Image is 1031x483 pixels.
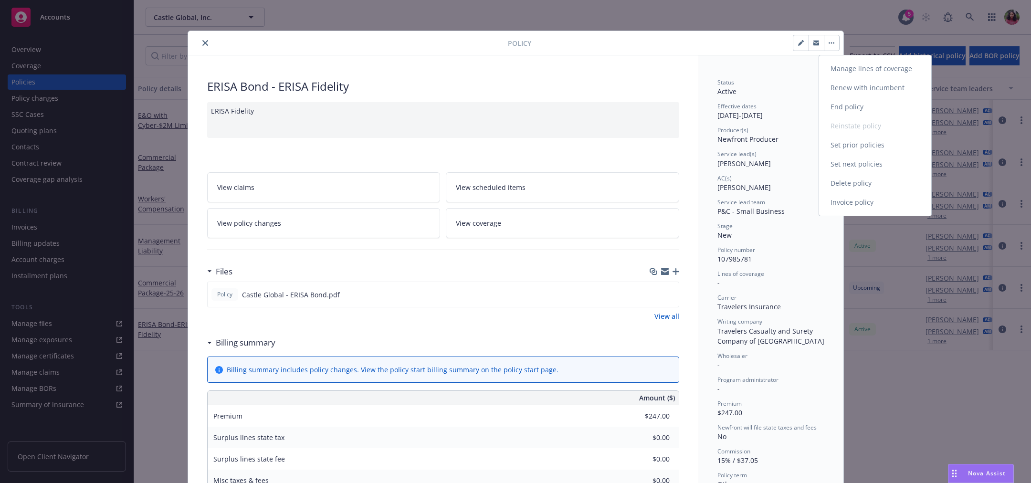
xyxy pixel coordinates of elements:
span: Stage [717,222,733,230]
span: Travelers Insurance [717,302,781,311]
span: 15% / $37.05 [717,456,758,465]
span: Policy number [717,246,755,254]
span: View scheduled items [456,182,526,192]
div: ERISA Fidelity [207,102,679,138]
span: Policy [508,38,531,48]
span: Newfront Producer [717,135,779,144]
a: View policy changes [207,208,441,238]
span: Premium [717,399,742,408]
span: P&C - Small Business [717,207,785,216]
span: AC(s) [717,174,732,182]
div: Drag to move [948,464,960,483]
button: preview file [666,290,675,300]
div: Files [207,265,232,278]
span: Service lead(s) [717,150,757,158]
a: policy start page [504,365,557,374]
span: Amount ($) [639,393,675,403]
div: Billing summary includes policy changes. View the policy start billing summary on the . [227,365,558,375]
span: View coverage [456,218,501,228]
span: Surplus lines state tax [213,433,284,442]
span: Active [717,87,736,96]
span: Service lead team [717,198,765,206]
span: - [717,384,720,393]
span: Policy [215,290,234,299]
span: Nova Assist [968,469,1006,477]
a: View coverage [446,208,679,238]
button: Nova Assist [948,464,1014,483]
span: Status [717,78,734,86]
h3: Billing summary [216,336,275,349]
span: $247.00 [717,408,742,417]
span: View policy changes [217,218,281,228]
div: Billing summary [207,336,275,349]
span: Effective dates [717,102,757,110]
span: Carrier [717,294,736,302]
span: No [717,432,726,441]
input: 0.00 [613,430,675,445]
span: [PERSON_NAME] [717,183,771,192]
input: 0.00 [613,409,675,423]
span: Premium [213,411,242,420]
span: New [717,231,732,240]
button: download file [651,290,659,300]
span: Castle Global - ERISA Bond.pdf [242,290,340,300]
button: close [200,37,211,49]
span: - [717,360,720,369]
span: Travelers Casualty and Surety Company of [GEOGRAPHIC_DATA] [717,326,824,346]
a: View all [654,311,679,321]
span: 107985781 [717,254,752,263]
span: Commission [717,447,750,455]
div: [DATE] - [DATE] [717,102,824,120]
span: Wholesaler [717,352,747,360]
h3: Files [216,265,232,278]
span: View claims [217,182,254,192]
span: Newfront will file state taxes and fees [717,423,817,431]
span: Producer(s) [717,126,748,134]
div: ERISA Bond - ERISA Fidelity [207,78,679,94]
span: Writing company [717,317,762,325]
a: View claims [207,172,441,202]
input: 0.00 [613,452,675,466]
span: - [717,278,720,287]
span: Surplus lines state fee [213,454,285,463]
span: Policy term [717,471,747,479]
span: [PERSON_NAME] [717,159,771,168]
a: View scheduled items [446,172,679,202]
span: Lines of coverage [717,270,764,278]
span: Program administrator [717,376,779,384]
